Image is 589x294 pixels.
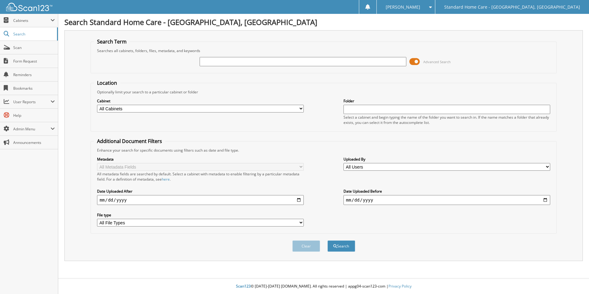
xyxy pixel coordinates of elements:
label: Date Uploaded Before [343,189,550,194]
span: Form Request [13,59,55,64]
span: [PERSON_NAME] [386,5,420,9]
input: start [97,195,304,205]
span: Announcements [13,140,55,145]
a: here [162,177,170,182]
span: Standard Home Care - [GEOGRAPHIC_DATA], [GEOGRAPHIC_DATA] [444,5,580,9]
span: Search [13,31,54,37]
legend: Location [94,80,120,86]
span: Scan [13,45,55,50]
img: scan123-logo-white.svg [6,3,52,11]
legend: Additional Document Filters [94,138,165,145]
label: Folder [343,98,550,104]
div: Searches all cabinets, folders, files, metadata, and keywords [94,48,553,53]
span: Help [13,113,55,118]
span: Advanced Search [423,59,451,64]
label: Metadata [97,157,304,162]
span: Bookmarks [13,86,55,91]
div: All metadata fields are searched by default. Select a cabinet with metadata to enable filtering b... [97,171,304,182]
span: User Reports [13,99,51,104]
div: Optionally limit your search to a particular cabinet or folder [94,89,553,95]
input: end [343,195,550,205]
button: Search [327,240,355,252]
div: Enhance your search for specific documents using filters such as date and file type. [94,148,553,153]
label: Uploaded By [343,157,550,162]
h1: Search Standard Home Care - [GEOGRAPHIC_DATA], [GEOGRAPHIC_DATA] [64,17,583,27]
label: File type [97,212,304,218]
span: Scan123 [236,284,251,289]
span: Cabinets [13,18,51,23]
span: Admin Menu [13,126,51,132]
button: Clear [292,240,320,252]
div: © [DATE]-[DATE] [DOMAIN_NAME]. All rights reserved | appg04-scan123-com | [58,279,589,294]
label: Cabinet [97,98,304,104]
span: Reminders [13,72,55,77]
legend: Search Term [94,38,130,45]
label: Date Uploaded After [97,189,304,194]
div: Select a cabinet and begin typing the name of the folder you want to search in. If the name match... [343,115,550,125]
a: Privacy Policy [388,284,412,289]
